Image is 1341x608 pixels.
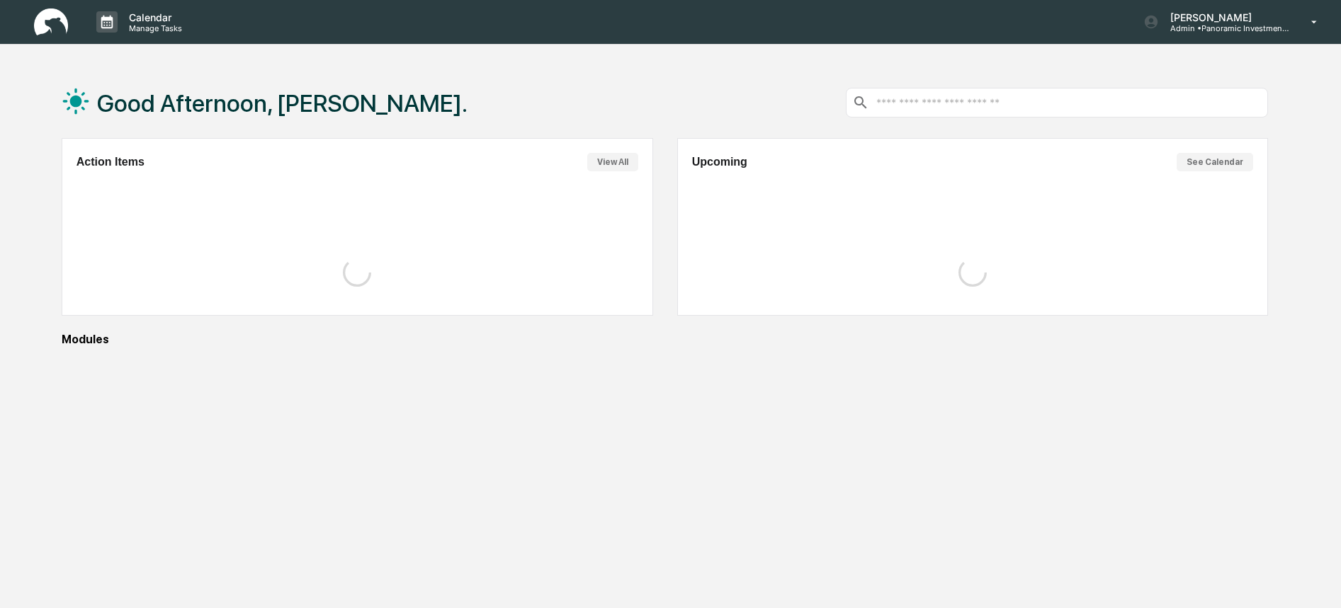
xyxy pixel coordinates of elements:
[118,23,189,33] p: Manage Tasks
[62,333,1269,346] div: Modules
[1159,23,1291,33] p: Admin • Panoramic Investment Advisors
[1159,11,1291,23] p: [PERSON_NAME]
[692,156,747,168] h2: Upcoming
[97,89,468,117] h1: Good Afternoon, [PERSON_NAME].
[77,156,145,168] h2: Action Items
[34,8,68,36] img: logo
[118,11,189,23] p: Calendar
[1177,153,1253,171] button: See Calendar
[587,153,638,171] button: View All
